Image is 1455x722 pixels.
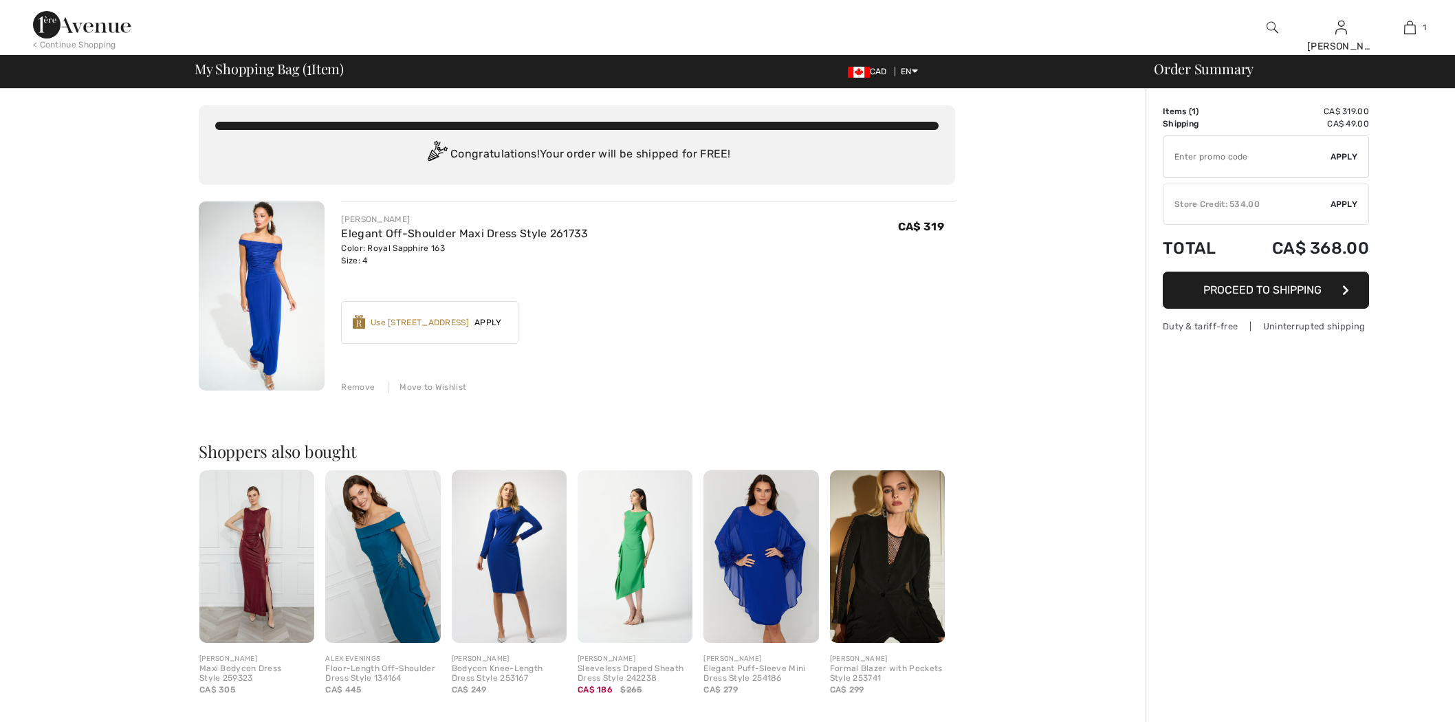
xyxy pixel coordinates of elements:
[578,470,692,643] img: Sleeveless Draped Sheath Dress Style 242238
[341,381,375,393] div: Remove
[830,470,945,643] img: Formal Blazer with Pockets Style 253741
[1192,107,1196,116] span: 1
[341,227,588,240] a: Elegant Off-Shoulder Maxi Dress Style 261733
[199,685,235,694] span: CA$ 305
[1163,136,1331,177] input: Promo code
[1163,320,1369,333] div: Duty & tariff-free | Uninterrupted shipping
[199,443,955,459] h2: Shoppers also bought
[1163,272,1369,309] button: Proceed to Shipping
[1163,118,1236,130] td: Shipping
[199,664,314,683] div: Maxi Bodycon Dress Style 259323
[33,39,116,51] div: < Continue Shopping
[703,654,818,664] div: [PERSON_NAME]
[1331,198,1358,210] span: Apply
[703,470,818,643] img: Elegant Puff-Sleeve Mini Dress Style 254186
[830,685,864,694] span: CA$ 299
[703,685,738,694] span: CA$ 279
[199,201,325,391] img: Elegant Off-Shoulder Maxi Dress Style 261733
[353,315,365,329] img: Reward-Logo.svg
[325,654,440,664] div: ALEX EVENINGS
[1331,151,1358,163] span: Apply
[1335,19,1347,36] img: My Info
[199,654,314,664] div: [PERSON_NAME]
[1267,19,1278,36] img: search the website
[307,58,311,76] span: 1
[1404,19,1416,36] img: My Bag
[195,62,344,76] span: My Shopping Bag ( Item)
[1236,118,1369,130] td: CA$ 49.00
[452,664,567,683] div: Bodycon Knee-Length Dress Style 253167
[33,11,131,39] img: 1ère Avenue
[341,242,588,267] div: Color: Royal Sapphire 163 Size: 4
[423,141,450,168] img: Congratulation2.svg
[199,470,314,643] img: Maxi Bodycon Dress Style 259323
[578,654,692,664] div: [PERSON_NAME]
[848,67,893,76] span: CAD
[703,664,818,683] div: Elegant Puff-Sleeve Mini Dress Style 254186
[469,316,507,329] span: Apply
[830,654,945,664] div: [PERSON_NAME]
[452,470,567,643] img: Bodycon Knee-Length Dress Style 253167
[1236,105,1369,118] td: CA$ 319.00
[341,213,588,226] div: [PERSON_NAME]
[1423,21,1426,34] span: 1
[578,664,692,683] div: Sleeveless Draped Sheath Dress Style 242238
[1163,225,1236,272] td: Total
[1376,19,1443,36] a: 1
[215,141,939,168] div: Congratulations! Your order will be shipped for FREE!
[452,654,567,664] div: [PERSON_NAME]
[1307,39,1375,54] div: [PERSON_NAME]
[325,685,361,694] span: CA$ 445
[388,381,466,393] div: Move to Wishlist
[1137,62,1447,76] div: Order Summary
[325,470,440,643] img: Floor-Length Off-Shoulder Dress Style 134164
[1163,105,1236,118] td: Items ( )
[1236,225,1369,272] td: CA$ 368.00
[898,220,944,233] span: CA$ 319
[901,67,918,76] span: EN
[578,685,613,694] span: CA$ 186
[1203,283,1322,296] span: Proceed to Shipping
[620,683,642,696] span: $265
[1335,21,1347,34] a: Sign In
[325,664,440,683] div: Floor-Length Off-Shoulder Dress Style 134164
[452,685,487,694] span: CA$ 249
[830,664,945,683] div: Formal Blazer with Pockets Style 253741
[1163,198,1331,210] div: Store Credit: 534.00
[848,67,870,78] img: Canadian Dollar
[371,316,469,329] div: Use [STREET_ADDRESS]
